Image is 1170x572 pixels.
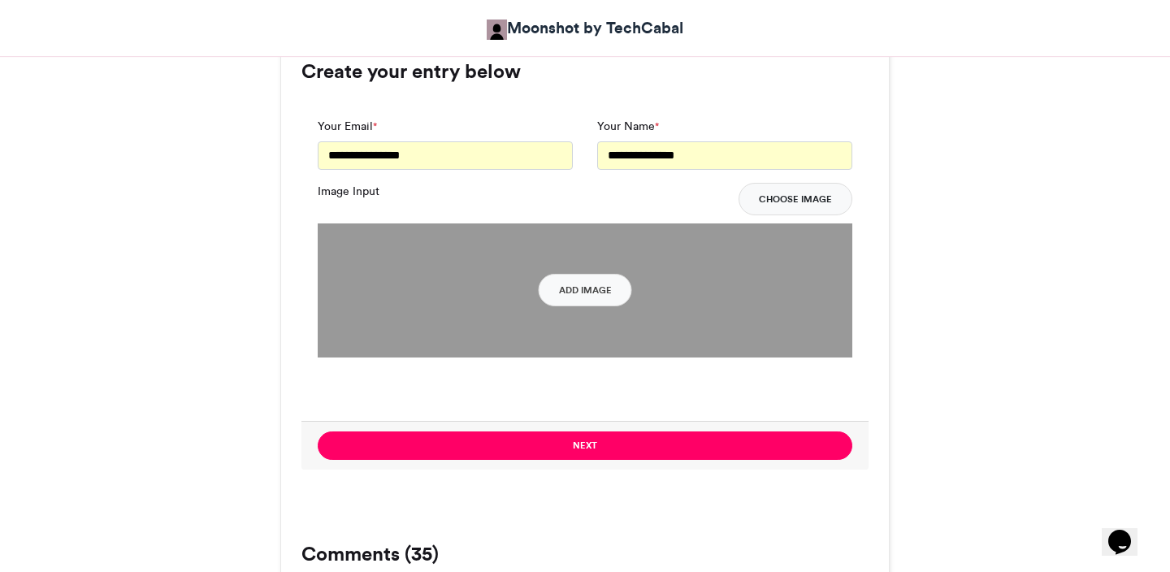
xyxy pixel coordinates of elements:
button: Next [318,431,852,460]
label: Your Name [597,118,659,135]
h3: Create your entry below [301,62,869,81]
button: Add Image [539,274,632,306]
h3: Comments (35) [301,544,869,564]
a: Moonshot by TechCabal [487,16,683,40]
img: Moonshot by TechCabal [487,19,507,40]
iframe: chat widget [1102,507,1154,556]
button: Choose Image [739,183,852,215]
label: Image Input [318,183,379,200]
label: Your Email [318,118,377,135]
